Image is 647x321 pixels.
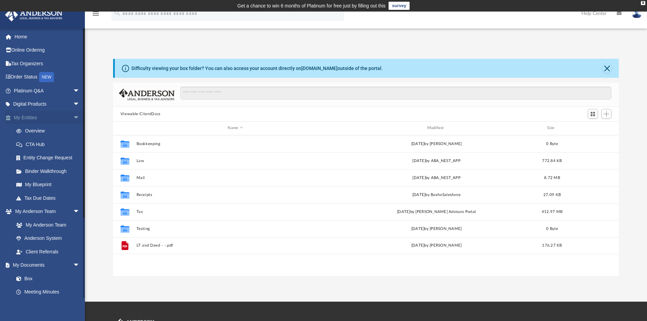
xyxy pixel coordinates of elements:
input: Search files and folders [180,87,611,100]
span: 27.09 KB [543,193,561,196]
a: Tax Due Dates [10,191,90,205]
div: Size [538,125,565,131]
button: Mail [136,176,334,180]
span: arrow_drop_down [73,97,87,111]
a: Anderson System [10,232,87,245]
a: Box [10,272,83,285]
a: Entity Change Request [10,151,90,165]
span: 8.72 MB [544,176,560,179]
button: Switch to Grid View [588,109,598,119]
i: search [113,9,121,17]
img: User Pic [632,8,642,18]
span: 412.97 MB [542,210,562,213]
div: [DATE] by ABA_NEST_APP [337,158,535,164]
a: My Entitiesarrow_drop_down [5,111,90,124]
a: Meeting Minutes [10,285,87,299]
a: Binder Walkthrough [10,164,90,178]
a: Online Ordering [5,43,90,57]
a: My Anderson Team [10,218,83,232]
div: [DATE] by [PERSON_NAME] [337,226,535,232]
div: Name [136,125,334,131]
a: Digital Productsarrow_drop_down [5,97,90,111]
button: Add [601,109,612,119]
div: [DATE] by [PERSON_NAME] [337,243,535,249]
a: [DOMAIN_NAME] [301,66,338,71]
a: menu [92,13,100,18]
a: My Blueprint [10,178,87,192]
button: Tax [136,210,334,214]
div: [DATE] by [PERSON_NAME] Advisors Portal [337,209,535,215]
div: Difficulty viewing your box folder? You can also access your account directly on outside of the p... [131,65,383,72]
a: Order StatusNEW [5,70,90,84]
span: 0 Byte [546,142,558,145]
div: id [569,125,616,131]
button: Testing [136,227,334,231]
span: arrow_drop_down [73,84,87,98]
button: Receipts [136,193,334,197]
button: Close [602,64,612,73]
div: [DATE] by BoxforSalesforce [337,192,535,198]
span: 772.84 KB [542,159,562,162]
div: id [116,125,133,131]
a: Home [5,30,90,43]
span: arrow_drop_down [73,258,87,272]
div: grid [113,135,619,276]
a: Overview [10,124,90,138]
div: Get a chance to win 6 months of Platinum for free just by filling out this [237,2,386,10]
span: arrow_drop_down [73,205,87,219]
button: Viewable-ClientDocs [121,111,161,117]
div: [DATE] by [PERSON_NAME] [337,141,535,147]
a: CTA Hub [10,138,90,151]
div: [DATE] by ABA_NEST_APP [337,175,535,181]
img: Anderson Advisors Platinum Portal [3,8,65,21]
a: Platinum Q&Aarrow_drop_down [5,84,90,97]
i: menu [92,10,100,18]
div: Modified [337,125,536,131]
a: Client Referrals [10,245,87,258]
button: Law [136,159,334,163]
span: arrow_drop_down [73,111,87,125]
a: Tax Organizers [5,57,90,70]
span: 0 Byte [546,227,558,230]
div: close [641,1,645,5]
button: LT and Deed - -.pdf [136,243,334,248]
button: Bookkeeping [136,142,334,146]
div: NEW [39,72,54,82]
a: My Documentsarrow_drop_down [5,258,87,272]
a: survey [389,2,410,10]
span: 176.27 KB [542,244,562,247]
a: My Anderson Teamarrow_drop_down [5,205,87,218]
